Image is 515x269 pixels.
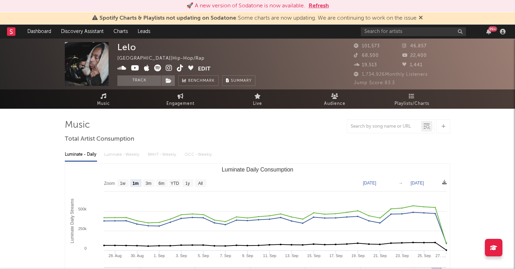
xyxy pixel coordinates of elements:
[354,63,377,67] span: 19,513
[354,72,428,77] span: 1,734,926 Monthly Listeners
[109,254,122,258] text: 28. Aug
[133,25,155,39] a: Leads
[186,2,305,10] div: 🚀 A new version of Sodatone is now available.
[104,181,115,186] text: Zoom
[146,181,152,186] text: 3m
[99,15,417,21] span: : Some charts are now updating. We are continuing to work on the issue
[117,54,213,63] div: [GEOGRAPHIC_DATA] | Hip-Hop/Rap
[285,254,298,258] text: 13. Sep
[131,254,144,258] text: 30. Aug
[97,100,110,108] span: Music
[99,15,236,21] span: Spotify Charts & Playlists not updating on Sodatone
[396,254,409,258] text: 23. Sep
[296,89,373,109] a: Audience
[354,53,379,58] span: 68,500
[399,181,403,186] text: →
[178,75,219,86] a: Benchmark
[78,227,87,231] text: 250k
[324,100,345,108] span: Audience
[120,181,126,186] text: 1w
[373,254,387,258] text: 21. Sep
[70,199,75,243] text: Luminate Daily Streams
[166,100,194,108] span: Engagement
[220,254,231,258] text: 7. Sep
[222,75,255,86] button: Summary
[109,25,133,39] a: Charts
[411,181,424,186] text: [DATE]
[65,149,97,161] div: Luminate - Daily
[347,124,421,129] input: Search by song name or URL
[354,81,395,85] span: Jump Score: 83.3
[394,100,429,108] span: Playlists/Charts
[198,181,202,186] text: All
[402,63,423,67] span: 1,441
[117,42,136,52] div: Lelo
[171,181,179,186] text: YTD
[132,181,138,186] text: 1m
[418,254,431,258] text: 25. Sep
[198,254,209,258] text: 5. Sep
[329,254,343,258] text: 17. Sep
[486,29,491,34] button: 99+
[176,254,187,258] text: 3. Sep
[188,77,215,85] span: Benchmark
[154,254,165,258] text: 1. Sep
[56,25,109,39] a: Discovery Assistant
[363,181,376,186] text: [DATE]
[253,100,262,108] span: Live
[84,246,87,250] text: 0
[242,254,253,258] text: 9. Sep
[402,53,427,58] span: 22,400
[142,89,219,109] a: Engagement
[78,207,87,211] text: 500k
[117,75,161,86] button: Track
[354,44,380,48] span: 101,573
[307,254,321,258] text: 15. Sep
[351,254,365,258] text: 19. Sep
[419,15,423,21] span: Dismiss
[198,65,211,73] button: Edit
[309,2,329,10] button: Refresh
[435,254,446,258] text: 27. …
[373,89,450,109] a: Playlists/Charts
[185,181,190,186] text: 1y
[263,254,276,258] text: 11. Sep
[402,44,427,48] span: 46,857
[219,89,296,109] a: Live
[65,135,134,143] span: Total Artist Consumption
[159,181,165,186] text: 6m
[361,27,466,36] input: Search for artists
[231,79,252,83] span: Summary
[488,26,497,32] div: 99 +
[22,25,56,39] a: Dashboard
[222,167,294,173] text: Luminate Daily Consumption
[65,89,142,109] a: Music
